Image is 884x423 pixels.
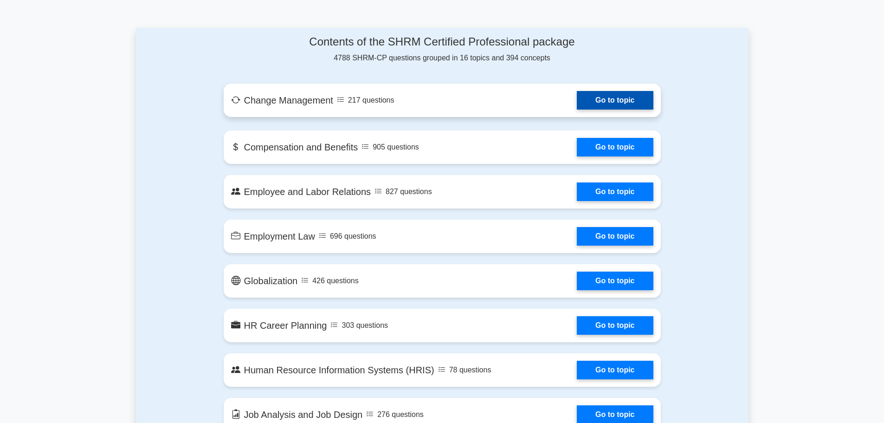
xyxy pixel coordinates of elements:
a: Go to topic [577,361,653,379]
a: Go to topic [577,182,653,201]
div: 4788 SHRM-CP questions grouped in 16 topics and 394 concepts [224,35,661,64]
a: Go to topic [577,227,653,246]
a: Go to topic [577,272,653,290]
h4: Contents of the SHRM Certified Professional package [224,35,661,49]
a: Go to topic [577,138,653,156]
a: Go to topic [577,91,653,110]
a: Go to topic [577,316,653,335]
